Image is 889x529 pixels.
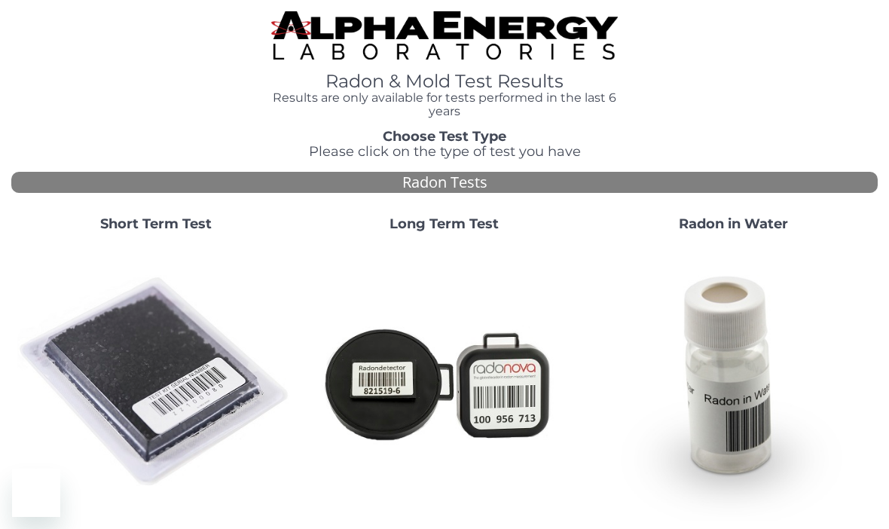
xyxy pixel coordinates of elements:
[271,72,618,91] h1: Radon & Mold Test Results
[17,244,294,521] img: ShortTerm.jpg
[100,216,212,232] strong: Short Term Test
[271,91,618,118] h4: Results are only available for tests performed in the last 6 years
[12,469,60,517] iframe: Button to launch messaging window
[306,244,582,521] img: Radtrak2vsRadtrak3.jpg
[390,216,499,232] strong: Long Term Test
[11,172,878,194] div: Radon Tests
[595,244,872,521] img: RadoninWater.jpg
[383,128,506,145] strong: Choose Test Type
[271,11,618,60] img: TightCrop.jpg
[679,216,788,232] strong: Radon in Water
[309,143,581,160] span: Please click on the type of test you have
